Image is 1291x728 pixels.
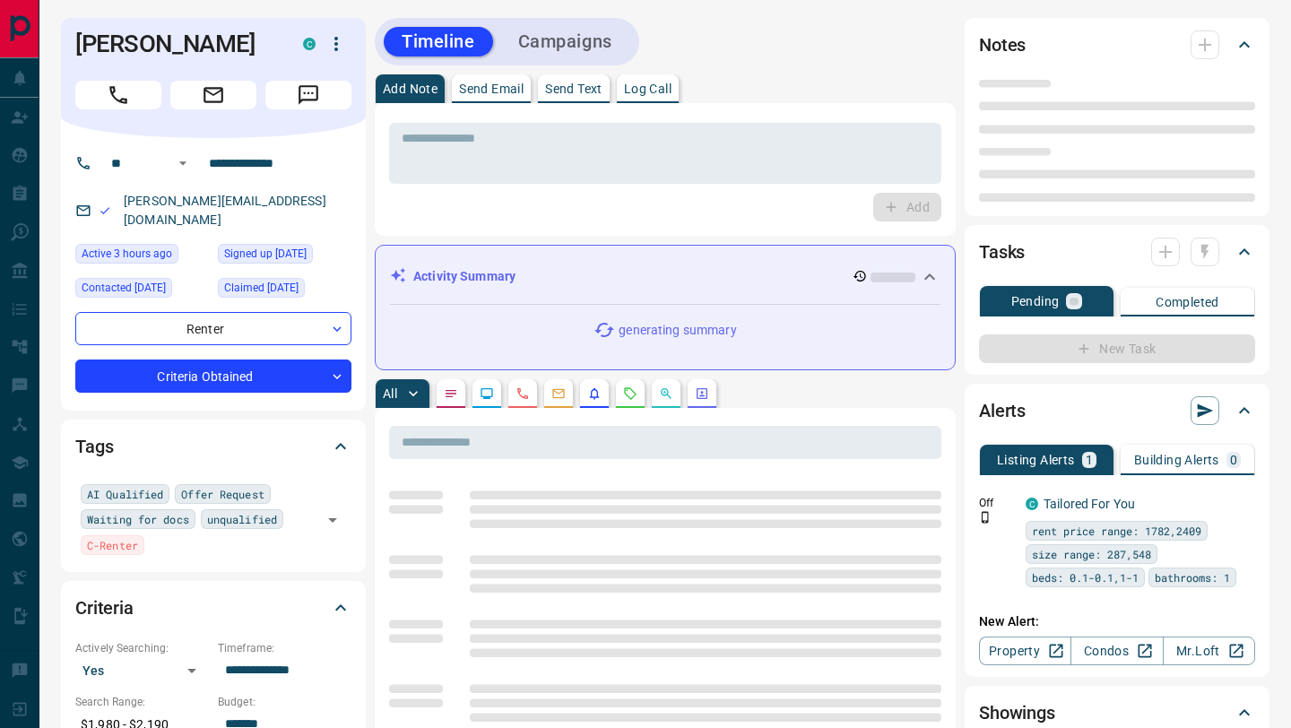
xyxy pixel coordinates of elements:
[75,694,209,710] p: Search Range:
[516,386,530,401] svg: Calls
[82,245,172,263] span: Active 3 hours ago
[1086,454,1093,466] p: 1
[170,81,256,109] span: Email
[75,594,134,622] h2: Criteria
[218,244,351,269] div: Tue Jun 17 2025
[1155,568,1230,586] span: bathrooms: 1
[619,321,736,340] p: generating summary
[979,637,1071,665] a: Property
[224,245,307,263] span: Signed up [DATE]
[172,152,194,174] button: Open
[979,511,992,524] svg: Push Notification Only
[1134,454,1219,466] p: Building Alerts
[383,387,397,400] p: All
[75,425,351,468] div: Tags
[75,81,161,109] span: Call
[979,230,1255,273] div: Tasks
[1070,637,1163,665] a: Condos
[218,278,351,303] div: Wed Jun 18 2025
[265,81,351,109] span: Message
[224,279,299,297] span: Claimed [DATE]
[75,432,113,461] h2: Tags
[979,30,1026,59] h2: Notes
[75,640,209,656] p: Actively Searching:
[218,640,351,656] p: Timeframe:
[1044,497,1135,511] a: Tailored For You
[979,495,1015,511] p: Off
[979,23,1255,66] div: Notes
[623,386,637,401] svg: Requests
[124,194,326,227] a: [PERSON_NAME][EMAIL_ADDRESS][DOMAIN_NAME]
[218,694,351,710] p: Budget:
[207,510,277,528] span: unqualified
[659,386,673,401] svg: Opportunities
[587,386,602,401] svg: Listing Alerts
[979,238,1025,266] h2: Tasks
[87,536,138,554] span: C-Renter
[444,386,458,401] svg: Notes
[624,82,671,95] p: Log Call
[1230,454,1237,466] p: 0
[75,30,276,58] h1: [PERSON_NAME]
[303,38,316,50] div: condos.ca
[979,396,1026,425] h2: Alerts
[545,82,602,95] p: Send Text
[87,485,163,503] span: AI Qualified
[75,278,209,303] div: Wed Jun 18 2025
[997,454,1075,466] p: Listing Alerts
[75,360,351,393] div: Criteria Obtained
[384,27,493,56] button: Timeline
[75,586,351,629] div: Criteria
[500,27,630,56] button: Campaigns
[413,267,516,286] p: Activity Summary
[82,279,166,297] span: Contacted [DATE]
[1032,545,1151,563] span: size range: 287,548
[551,386,566,401] svg: Emails
[75,244,209,269] div: Fri Aug 15 2025
[979,389,1255,432] div: Alerts
[390,260,940,293] div: Activity Summary
[459,82,524,95] p: Send Email
[1032,568,1139,586] span: beds: 0.1-0.1,1-1
[1011,295,1060,308] p: Pending
[1026,498,1038,510] div: condos.ca
[1032,522,1201,540] span: rent price range: 1782,2409
[75,656,209,685] div: Yes
[87,510,189,528] span: Waiting for docs
[1163,637,1255,665] a: Mr.Loft
[75,312,351,345] div: Renter
[99,204,111,217] svg: Email Valid
[979,612,1255,631] p: New Alert:
[480,386,494,401] svg: Lead Browsing Activity
[695,386,709,401] svg: Agent Actions
[181,485,264,503] span: Offer Request
[383,82,438,95] p: Add Note
[1156,296,1219,308] p: Completed
[979,698,1055,727] h2: Showings
[320,507,345,533] button: Open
